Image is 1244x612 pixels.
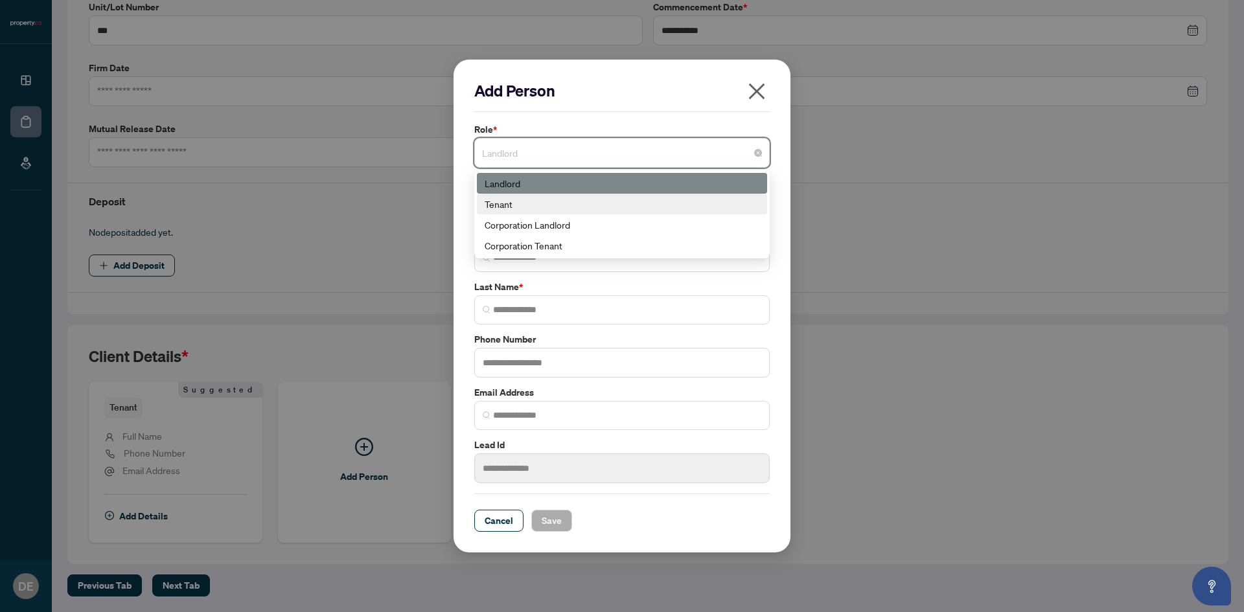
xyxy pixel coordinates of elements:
span: Landlord [482,141,762,165]
label: Lead Id [474,438,770,452]
button: Cancel [474,510,524,532]
div: Corporation Landlord [477,214,767,235]
span: close-circle [754,149,762,157]
span: close [746,81,767,102]
div: Corporation Landlord [485,218,759,232]
div: Corporation Tenant [485,238,759,253]
div: Landlord [485,176,759,190]
div: Tenant [477,194,767,214]
label: Role [474,122,770,137]
div: Tenant [485,197,759,211]
div: Landlord [477,173,767,194]
img: search_icon [483,306,490,313]
button: Save [531,510,572,532]
div: Corporation Tenant [477,235,767,256]
span: Cancel [485,510,513,531]
label: Phone Number [474,332,770,346]
img: search_icon [483,411,490,419]
h2: Add Person [474,80,770,101]
label: Last Name [474,280,770,294]
label: Email Address [474,385,770,400]
button: Open asap [1192,567,1231,606]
